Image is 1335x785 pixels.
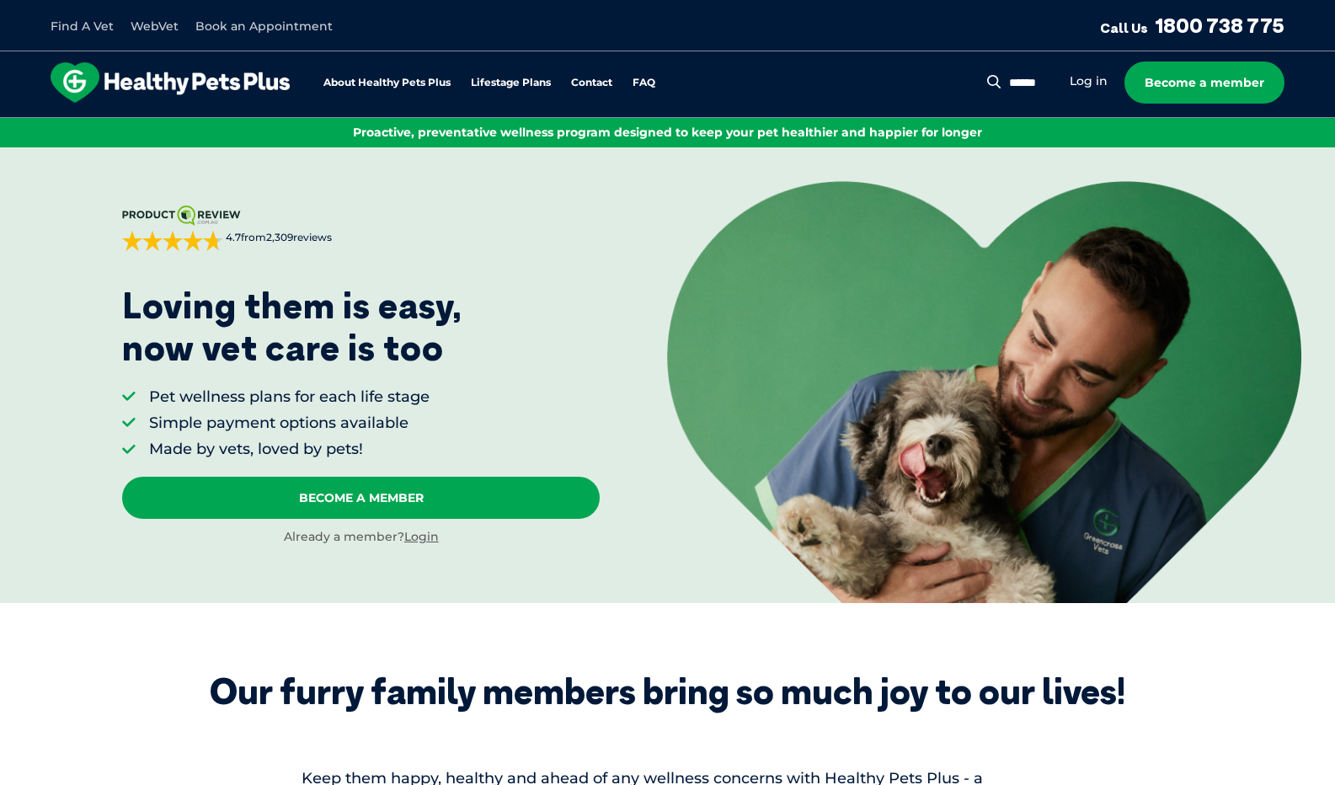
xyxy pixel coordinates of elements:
[1100,13,1284,38] a: Call Us1800 738 775
[122,231,223,251] div: 4.7 out of 5 stars
[149,387,430,408] li: Pet wellness plans for each life stage
[131,19,179,34] a: WebVet
[323,77,451,88] a: About Healthy Pets Plus
[210,670,1125,713] div: Our furry family members bring so much joy to our lives!
[984,73,1005,90] button: Search
[149,413,430,434] li: Simple payment options available
[51,62,290,103] img: hpp-logo
[1070,73,1108,89] a: Log in
[122,477,600,519] a: Become A Member
[195,19,333,34] a: Book an Appointment
[571,77,612,88] a: Contact
[353,125,982,140] span: Proactive, preventative wellness program designed to keep your pet healthier and happier for longer
[471,77,551,88] a: Lifestage Plans
[122,285,462,370] p: Loving them is easy, now vet care is too
[51,19,114,34] a: Find A Vet
[149,439,430,460] li: Made by vets, loved by pets!
[266,231,332,243] span: 2,309 reviews
[223,231,332,245] span: from
[122,206,600,251] a: 4.7from2,309reviews
[633,77,655,88] a: FAQ
[1100,19,1148,36] span: Call Us
[1124,61,1284,104] a: Become a member
[667,181,1301,603] img: <p>Loving them is easy, <br /> now vet care is too</p>
[122,529,600,546] div: Already a member?
[404,529,439,544] a: Login
[226,231,241,243] strong: 4.7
